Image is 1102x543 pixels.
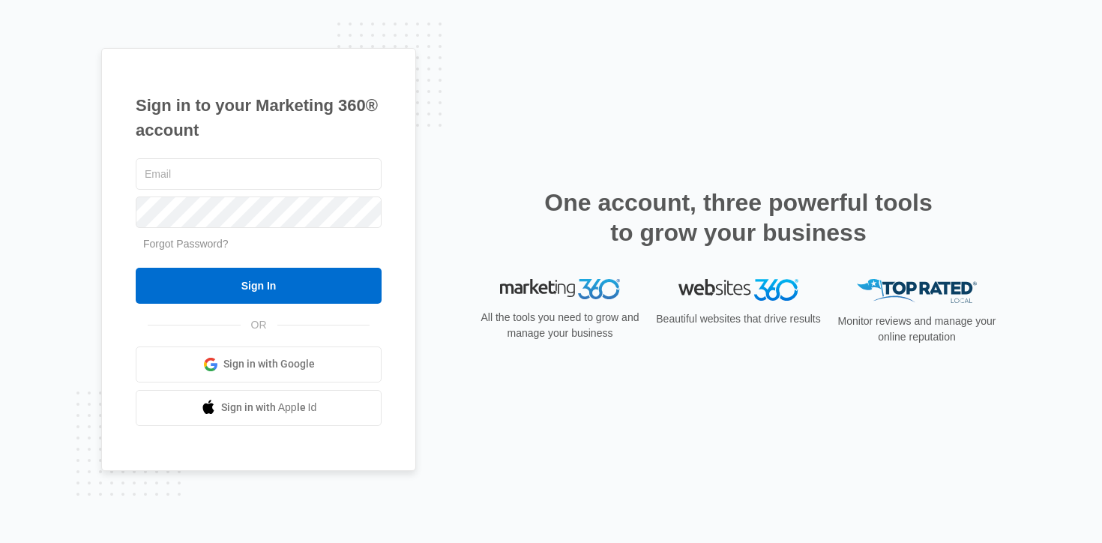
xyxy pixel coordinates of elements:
[833,313,1001,345] p: Monitor reviews and manage your online reputation
[136,268,382,304] input: Sign In
[221,400,317,415] span: Sign in with Apple Id
[241,317,277,333] span: OR
[678,279,798,301] img: Websites 360
[136,93,382,142] h1: Sign in to your Marketing 360® account
[136,390,382,426] a: Sign in with Apple Id
[476,310,644,341] p: All the tools you need to grow and manage your business
[540,187,937,247] h2: One account, three powerful tools to grow your business
[654,311,822,327] p: Beautiful websites that drive results
[136,158,382,190] input: Email
[223,356,315,372] span: Sign in with Google
[143,238,229,250] a: Forgot Password?
[500,279,620,300] img: Marketing 360
[857,279,977,304] img: Top Rated Local
[136,346,382,382] a: Sign in with Google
